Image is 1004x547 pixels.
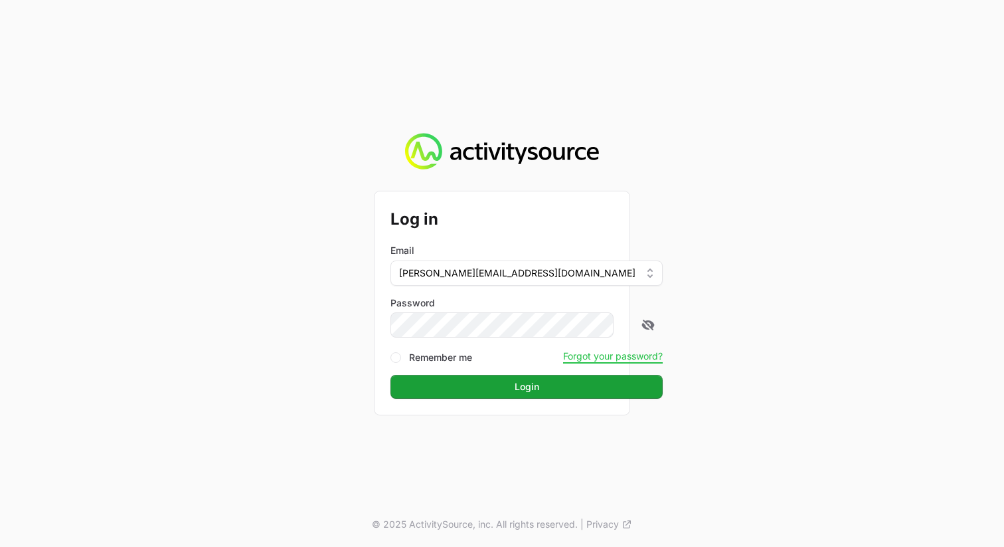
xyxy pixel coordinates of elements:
button: Forgot your password? [563,350,663,362]
span: Login [515,379,539,395]
span: [PERSON_NAME][EMAIL_ADDRESS][DOMAIN_NAME] [399,267,635,280]
label: Email [390,244,414,257]
img: Activity Source [405,133,598,170]
h2: Log in [390,207,663,231]
button: [PERSON_NAME][EMAIL_ADDRESS][DOMAIN_NAME] [390,261,663,286]
a: Privacy [586,518,632,531]
p: © 2025 ActivitySource, inc. All rights reserved. [372,518,578,531]
label: Remember me [409,351,472,364]
label: Password [390,296,663,310]
button: Login [390,375,663,399]
span: | [580,518,584,531]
